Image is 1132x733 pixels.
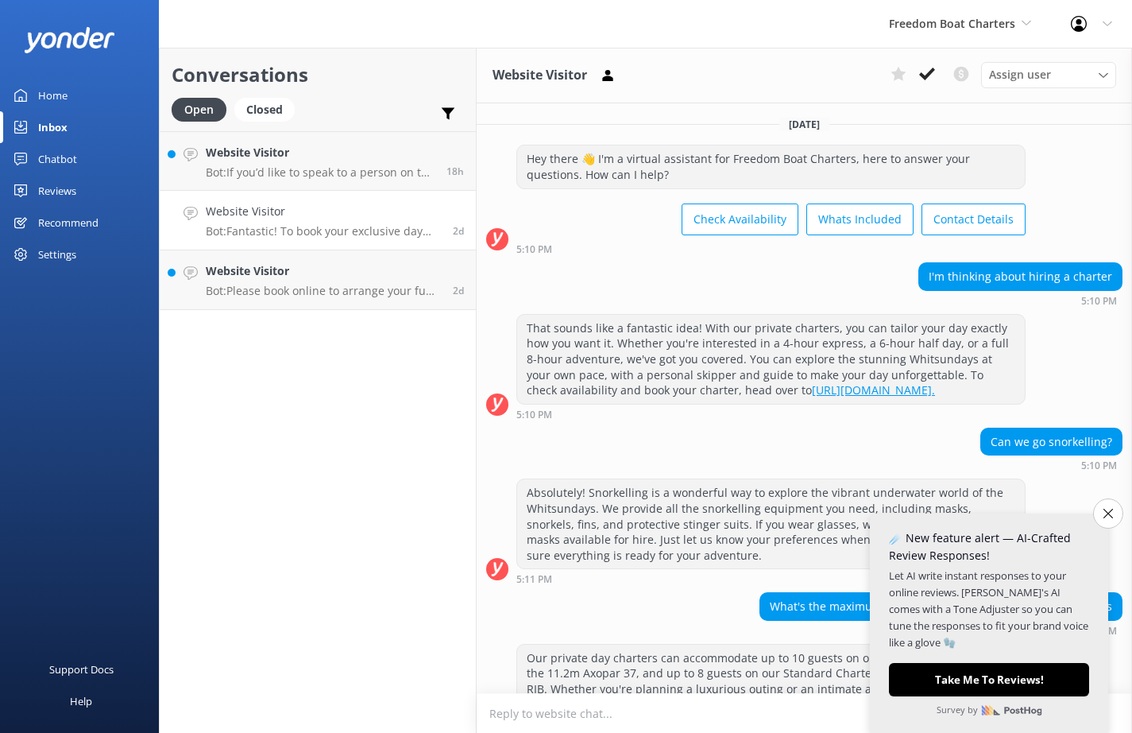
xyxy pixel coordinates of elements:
div: Open [172,98,226,122]
div: I'm thinking about hiring a charter [919,263,1122,290]
div: Recommend [38,207,99,239]
h3: Website Visitor [493,65,587,86]
a: Website VisitorBot:Fantastic! To book your exclusive day out, please head over to our website at ... [160,191,476,250]
div: Sep 17 2025 09:11am (UTC +10:00) Australia/Brisbane [516,573,1026,584]
div: Sep 17 2025 09:10am (UTC +10:00) Australia/Brisbane [980,460,1122,471]
span: Sep 17 2025 09:10am (UTC +10:00) Australia/Brisbane [453,284,464,297]
div: Sep 17 2025 09:10am (UTC +10:00) Australia/Brisbane [918,295,1122,306]
div: Our private day charters can accommodate up to 10 guests on our Premium Charter Boat, the 11.2m A... [517,645,1025,718]
h2: Conversations [172,60,464,90]
strong: 5:10 PM [1081,461,1117,471]
div: Inbox [38,111,68,143]
div: Help [70,685,92,717]
span: Freedom Boat Charters [889,16,1015,31]
a: Closed [234,100,303,118]
div: Hey there 👋 I'm a virtual assistant for Freedom Boat Charters, here to answer your questions. How... [517,145,1025,188]
div: Chatbot [38,143,77,175]
span: [DATE] [779,118,829,131]
strong: 5:10 PM [516,245,552,254]
div: Settings [38,239,76,270]
button: Whats Included [806,204,914,235]
div: Sep 17 2025 09:10am (UTC +10:00) Australia/Brisbane [516,243,1026,254]
button: Check Availability [682,204,798,235]
span: Sep 19 2025 12:26pm (UTC +10:00) Australia/Brisbane [446,165,464,178]
h4: Website Visitor [206,262,441,280]
div: Sep 17 2025 09:10am (UTC +10:00) Australia/Brisbane [516,409,1026,420]
a: [URL][DOMAIN_NAME]. [812,382,935,398]
div: What's the maximum number of people that can fit on the boats [760,593,1122,620]
button: Contact Details [921,204,1026,235]
p: Bot: Please book online to arrange your fun day out. [206,284,441,298]
span: Sep 17 2025 09:11am (UTC +10:00) Australia/Brisbane [453,224,464,238]
strong: 5:11 PM [516,575,552,584]
strong: 5:10 PM [516,410,552,420]
a: Website VisitorBot:Please book online to arrange your fun day out.2d [160,250,476,310]
span: Assign user [989,66,1051,83]
div: Sep 17 2025 09:11am (UTC +10:00) Australia/Brisbane [759,625,1122,636]
a: Open [172,100,234,118]
h4: Website Visitor [206,144,435,161]
h4: Website Visitor [206,203,441,220]
p: Bot: Fantastic! To book your exclusive day out, please head over to our website at [URL][DOMAIN_N... [206,224,441,239]
div: That sounds like a fantastic idea! With our private charters, you can tailor your day exactly how... [517,315,1025,404]
div: Assign User [981,62,1116,87]
img: yonder-white-logo.png [24,27,115,53]
strong: 5:10 PM [1081,297,1117,306]
div: Support Docs [49,653,114,685]
div: Can we go snorkelling? [981,429,1122,456]
a: Website VisitorBot:If you’d like to speak to a person on the Freedom Boat Charters team, please c... [160,131,476,191]
p: Bot: If you’d like to speak to a person on the Freedom Boat Charters team, please call [PHONE_NUM... [206,165,435,180]
div: Home [38,80,68,111]
div: Reviews [38,175,76,207]
div: Absolutely! Snorkelling is a wonderful way to explore the vibrant underwater world of the Whitsun... [517,479,1025,568]
div: Closed [234,98,295,122]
